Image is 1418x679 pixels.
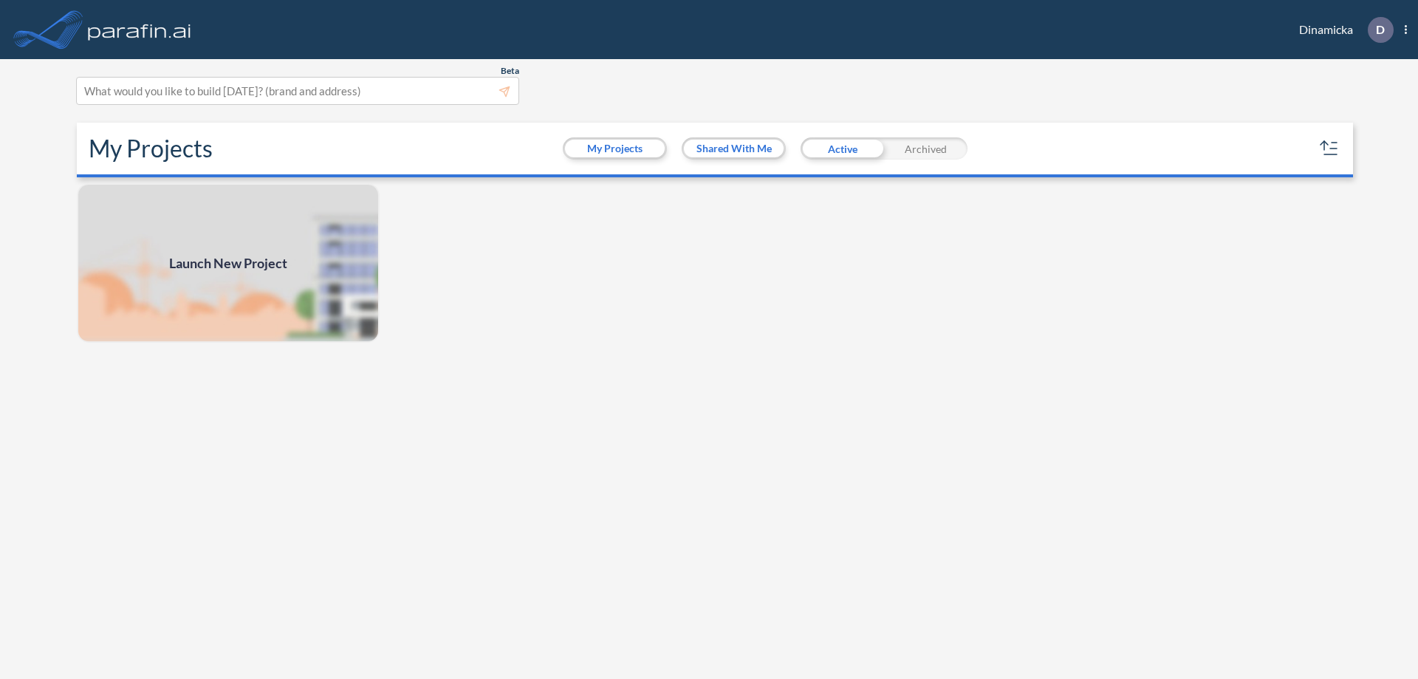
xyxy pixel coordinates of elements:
[684,140,784,157] button: Shared With Me
[884,137,967,160] div: Archived
[77,183,380,343] a: Launch New Project
[1277,17,1407,43] div: Dinamicka
[77,183,380,343] img: add
[501,65,519,77] span: Beta
[85,15,194,44] img: logo
[169,253,287,273] span: Launch New Project
[1318,137,1341,160] button: sort
[565,140,665,157] button: My Projects
[801,137,884,160] div: Active
[89,134,213,163] h2: My Projects
[1376,23,1385,36] p: D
